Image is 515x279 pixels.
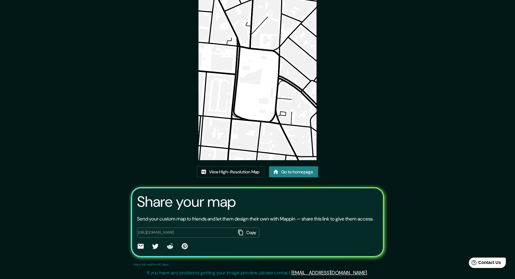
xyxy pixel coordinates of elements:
[197,166,264,178] a: View High-Resolution Map
[134,262,169,267] p: Maps link valid for 60 days.
[137,193,236,210] h3: Share your map
[137,215,373,223] p: Send your custom map to friends and let them design their own with Mappin — share this link to gi...
[461,255,508,272] iframe: Help widget launcher
[147,269,368,277] p: If you have any problems getting your image preview, please contact .
[269,166,318,178] a: Go to homepage
[235,228,259,238] button: Copy
[291,270,367,276] a: [EMAIL_ADDRESS][DOMAIN_NAME]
